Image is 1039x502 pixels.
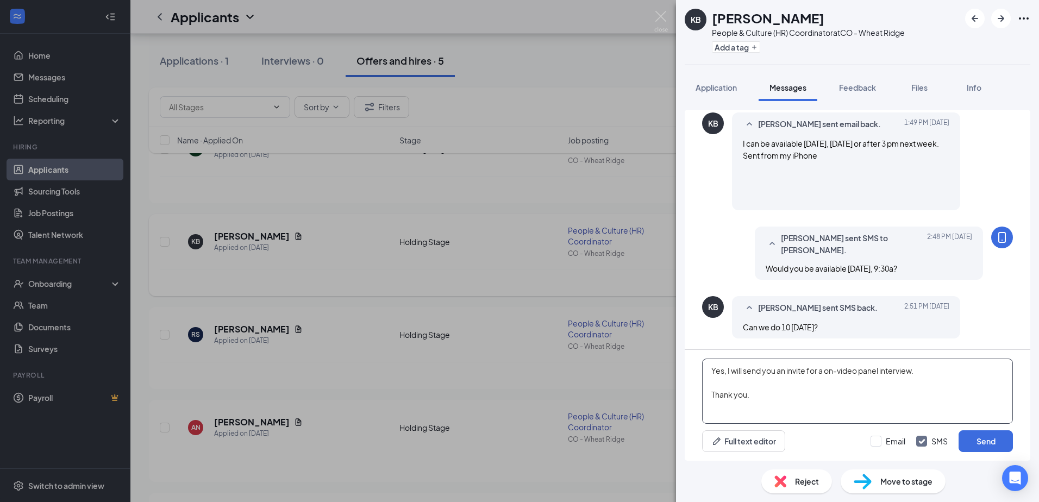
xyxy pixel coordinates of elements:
[795,475,819,487] span: Reject
[880,475,932,487] span: Move to stage
[743,149,949,161] div: Sent from my iPhone
[712,41,760,53] button: PlusAdd a tag
[751,44,758,51] svg: Plus
[769,83,806,92] span: Messages
[708,302,718,312] div: KB
[708,118,718,129] div: KB
[712,9,824,27] h1: [PERSON_NAME]
[743,302,756,315] svg: SmallChevronUp
[758,118,881,131] span: [PERSON_NAME] sent email back.
[743,118,756,131] svg: SmallChevronUp
[991,9,1011,28] button: ArrowRight
[994,12,1007,25] svg: ArrowRight
[904,118,949,131] span: [DATE] 1:49 PM
[968,12,981,25] svg: ArrowLeftNew
[1017,12,1030,25] svg: Ellipses
[691,14,701,25] div: KB
[766,237,779,250] svg: SmallChevronUp
[743,322,818,332] span: Can we do 10 [DATE]?
[758,302,878,315] span: [PERSON_NAME] sent SMS back.
[839,83,876,92] span: Feedback
[766,263,897,273] span: Would you be available [DATE], 9:30a?
[702,359,1013,424] textarea: Yes, I will send you an invite for a on-video panel interview. Thank you.
[781,232,923,256] span: [PERSON_NAME] sent SMS to [PERSON_NAME].
[702,430,785,452] button: Full text editorPen
[911,83,928,92] span: Files
[965,9,985,28] button: ArrowLeftNew
[712,27,905,38] div: People & Culture (HR) Coordinator at CO - Wheat Ridge
[696,83,737,92] span: Application
[904,302,949,315] span: [DATE] 2:51 PM
[1002,465,1028,491] div: Open Intercom Messenger
[711,436,722,447] svg: Pen
[996,231,1009,244] svg: MobileSms
[743,139,949,205] span: I can be available [DATE], [DATE] or after 3 pm next week.
[967,83,981,92] span: Info
[927,232,972,256] span: [DATE] 2:48 PM
[959,430,1013,452] button: Send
